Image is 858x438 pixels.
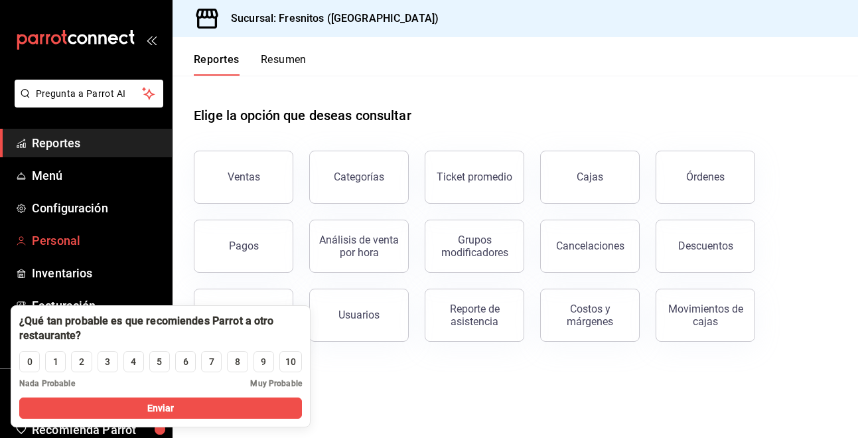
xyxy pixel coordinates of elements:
[261,53,307,76] button: Resumen
[146,35,157,45] button: open_drawer_menu
[253,351,274,372] button: 9
[656,151,755,204] button: Órdenes
[228,171,260,183] div: Ventas
[577,169,604,185] div: Cajas
[309,289,409,342] button: Usuarios
[235,355,240,369] div: 8
[437,171,512,183] div: Ticket promedio
[425,220,524,273] button: Grupos modificadores
[32,264,161,282] span: Inventarios
[32,232,161,250] span: Personal
[201,351,222,372] button: 7
[149,351,170,372] button: 5
[15,80,163,108] button: Pregunta a Parrot AI
[549,303,631,328] div: Costos y márgenes
[19,378,75,390] span: Nada Probable
[220,11,439,27] h3: Sucursal: Fresnitos ([GEOGRAPHIC_DATA])
[318,234,400,259] div: Análisis de venta por hora
[71,351,92,372] button: 2
[147,402,175,415] span: Enviar
[309,151,409,204] button: Categorías
[32,199,161,217] span: Configuración
[32,297,161,315] span: Facturación
[425,289,524,342] button: Reporte de asistencia
[32,134,161,152] span: Reportes
[540,151,640,204] a: Cajas
[194,106,411,125] h1: Elige la opción que deseas consultar
[45,351,66,372] button: 1
[157,355,162,369] div: 5
[209,355,214,369] div: 7
[678,240,733,252] div: Descuentos
[194,220,293,273] button: Pagos
[433,303,516,328] div: Reporte de asistencia
[9,96,163,110] a: Pregunta a Parrot AI
[250,378,302,390] span: Muy Probable
[227,351,248,372] button: 8
[656,289,755,342] button: Movimientos de cajas
[19,351,40,372] button: 0
[183,355,188,369] div: 6
[279,351,302,372] button: 10
[556,240,624,252] div: Cancelaciones
[261,355,266,369] div: 9
[540,220,640,273] button: Cancelaciones
[229,240,259,252] div: Pagos
[194,53,307,76] div: navigation tabs
[194,151,293,204] button: Ventas
[334,171,384,183] div: Categorías
[79,355,84,369] div: 2
[98,351,118,372] button: 3
[425,151,524,204] button: Ticket promedio
[656,220,755,273] button: Descuentos
[540,289,640,342] button: Costos y márgenes
[19,398,302,419] button: Enviar
[19,314,302,343] div: ¿Qué tan probable es que recomiendes Parrot a otro restaurante?
[32,167,161,184] span: Menú
[686,171,725,183] div: Órdenes
[53,355,58,369] div: 1
[194,289,293,342] button: Datos de clientes
[131,355,136,369] div: 4
[338,309,380,321] div: Usuarios
[664,303,747,328] div: Movimientos de cajas
[123,351,144,372] button: 4
[309,220,409,273] button: Análisis de venta por hora
[285,355,296,369] div: 10
[105,355,110,369] div: 3
[433,234,516,259] div: Grupos modificadores
[27,355,33,369] div: 0
[36,87,143,101] span: Pregunta a Parrot AI
[175,351,196,372] button: 6
[194,53,240,76] button: Reportes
